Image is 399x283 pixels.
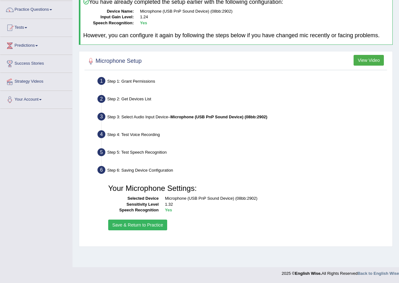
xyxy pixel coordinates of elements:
b: Microphone (USB PnP Sound Device) (08bb:2902) [170,115,267,119]
b: Yes [140,21,147,25]
div: Step 1: Grant Permissions [95,75,390,89]
button: Save & Return to Practice [108,220,167,230]
div: Step 2: Get Devices List [95,93,390,107]
a: Back to English Wise [358,271,399,276]
a: Practice Questions [0,1,72,17]
a: Predictions [0,37,72,53]
dt: Speech Recognition: [83,20,134,26]
h2: Microphone Setup [86,56,142,66]
a: Your Account [0,91,72,107]
div: Step 5: Test Speech Recognition [95,146,390,160]
dt: Speech Recognition [108,207,159,213]
a: Tests [0,19,72,35]
dd: Microphone (USB PnP Sound Device) (08bb:2902) [165,196,382,202]
a: Strategy Videos [0,73,72,89]
h3: Your Microphone Settings: [108,184,382,192]
strong: English Wise. [295,271,321,276]
dt: Input Gain Level: [83,14,134,20]
dd: 1.32 [165,202,382,208]
dt: Selected Device [108,196,159,202]
dd: 1.24 [140,14,390,20]
h4: However, you can configure it again by following the steps below if you have changed mic recently... [83,32,390,39]
div: 2025 © All Rights Reserved [282,267,399,276]
div: Step 6: Saving Device Configuration [95,164,390,178]
span: – [168,115,267,119]
button: View Video [354,55,384,66]
a: Success Stories [0,55,72,71]
dt: Sensitivity Level [108,202,159,208]
dd: Microphone (USB PnP Sound Device) (08bb:2902) [140,9,390,15]
dt: Device Name: [83,9,134,15]
div: Step 4: Test Voice Recording [95,128,390,142]
b: Yes [165,208,172,212]
div: Step 3: Select Audio Input Device [95,111,390,125]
